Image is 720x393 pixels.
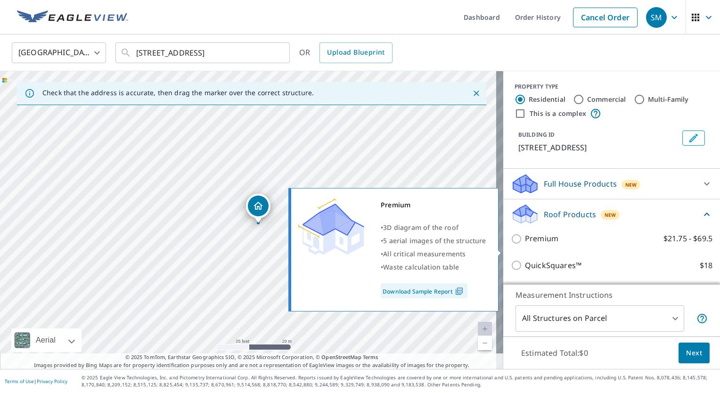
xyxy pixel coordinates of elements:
p: © 2025 Eagle View Technologies, Inc. and Pictometry International Corp. All Rights Reserved. Repo... [82,374,715,388]
p: BUILDING ID [518,131,555,139]
div: PROPERTY TYPE [515,82,709,91]
span: New [625,181,637,188]
a: Privacy Policy [37,378,67,385]
p: [STREET_ADDRESS] [518,142,679,153]
span: Waste calculation table [383,262,459,271]
div: Roof ProductsNew [511,203,712,225]
span: Upload Blueprint [327,47,385,58]
div: SM [646,7,667,28]
p: Measurement Instructions [515,289,708,301]
div: All Structures on Parcel [515,305,684,332]
span: Next [686,347,702,359]
label: Residential [529,95,565,104]
a: Terms [363,353,378,360]
img: Pdf Icon [453,287,466,295]
button: Edit building 1 [682,131,705,146]
a: Download Sample Report [381,283,467,298]
button: Close [470,87,483,99]
div: Dropped pin, building 1, Residential property, 75 Castle Rock Rd Lake Hopatcong, NJ 07849 [246,194,270,223]
label: Multi-Family [648,95,689,104]
a: Terms of Use [5,378,34,385]
div: • [381,247,486,261]
p: | [5,378,67,384]
div: Aerial [11,328,82,352]
p: Roof Products [544,209,596,220]
p: Estimated Total: $0 [514,343,596,363]
a: Upload Blueprint [319,42,392,63]
div: • [381,261,486,274]
button: Next [679,343,710,364]
div: • [381,234,486,247]
div: OR [299,42,393,63]
div: • [381,221,486,234]
span: © 2025 TomTom, Earthstar Geographics SIO, © 2025 Microsoft Corporation, © [125,353,378,361]
div: Aerial [33,328,58,352]
span: Your report will include each building or structure inside the parcel boundary. In some cases, du... [696,313,708,324]
p: Premium [525,233,558,245]
div: Full House ProductsNew [511,172,712,195]
label: Commercial [587,95,626,104]
input: Search by address or latitude-longitude [136,40,270,66]
p: QuickSquares™ [525,260,581,271]
a: Current Level 20, Zoom In Disabled [478,322,492,336]
label: This is a complex [530,109,586,118]
a: Current Level 20, Zoom Out [478,336,492,350]
p: Full House Products [544,178,617,189]
span: 5 aerial images of the structure [383,236,486,245]
p: $18 [700,260,712,271]
span: New [605,211,616,219]
span: All critical measurements [383,249,466,258]
p: $21.75 - $69.5 [663,233,712,245]
span: 3D diagram of the roof [383,223,458,232]
div: Premium [381,198,486,212]
a: OpenStreetMap [321,353,361,360]
img: EV Logo [17,10,128,25]
img: Premium [298,198,364,255]
div: [GEOGRAPHIC_DATA] [12,40,106,66]
p: Check that the address is accurate, then drag the marker over the correct structure. [42,89,314,97]
a: Cancel Order [573,8,638,27]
